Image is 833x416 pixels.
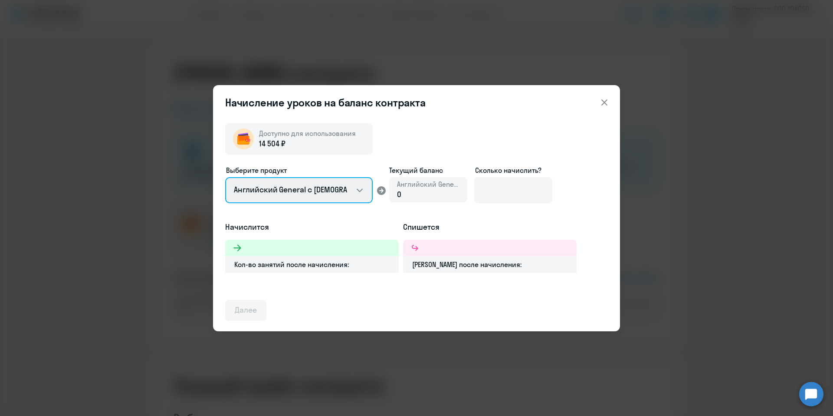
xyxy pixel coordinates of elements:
[475,166,541,175] span: Сколько начислить?
[259,138,285,149] span: 14 504 ₽
[389,165,467,175] span: Текущий баланс
[403,221,577,233] h5: Спишется
[397,189,401,199] span: 0
[403,256,577,273] div: [PERSON_NAME] после начисления:
[259,129,356,138] span: Доступно для использования
[226,166,287,175] span: Выберите продукт
[225,221,399,233] h5: Начислится
[397,179,459,189] span: Английский General
[225,256,399,273] div: Кол-во занятий после начисления:
[233,129,254,149] img: wallet-circle.png
[235,304,257,316] div: Далее
[213,96,620,109] header: Начисление уроков на баланс контракта
[225,300,266,321] button: Далее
